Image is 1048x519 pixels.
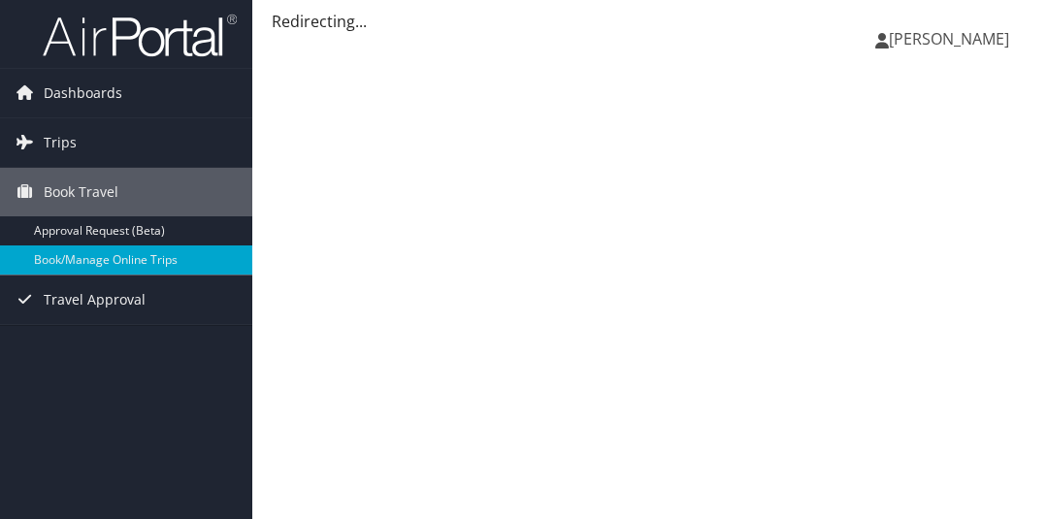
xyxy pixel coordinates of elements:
span: Travel Approval [44,276,146,324]
span: Dashboards [44,69,122,117]
img: airportal-logo.png [43,13,237,58]
span: [PERSON_NAME] [889,28,1009,49]
span: Trips [44,118,77,167]
a: [PERSON_NAME] [875,10,1029,68]
span: Book Travel [44,168,118,216]
div: Redirecting... [272,10,1029,33]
